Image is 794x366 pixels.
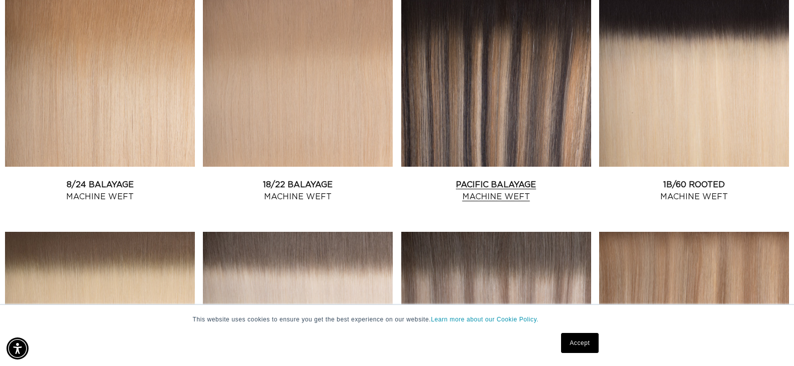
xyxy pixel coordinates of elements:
a: 8/24 Balayage Machine Weft [5,179,195,203]
a: 1B/60 Rooted Machine Weft [599,179,789,203]
a: 18/22 Balayage Machine Weft [203,179,393,203]
a: Accept [561,333,598,353]
p: This website uses cookies to ensure you get the best experience on our website. [193,315,602,324]
div: Accessibility Menu [7,337,29,359]
iframe: Chat Widget [744,318,794,366]
a: Learn more about our Cookie Policy. [431,316,539,323]
a: Pacific Balayage Machine Weft [401,179,591,203]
